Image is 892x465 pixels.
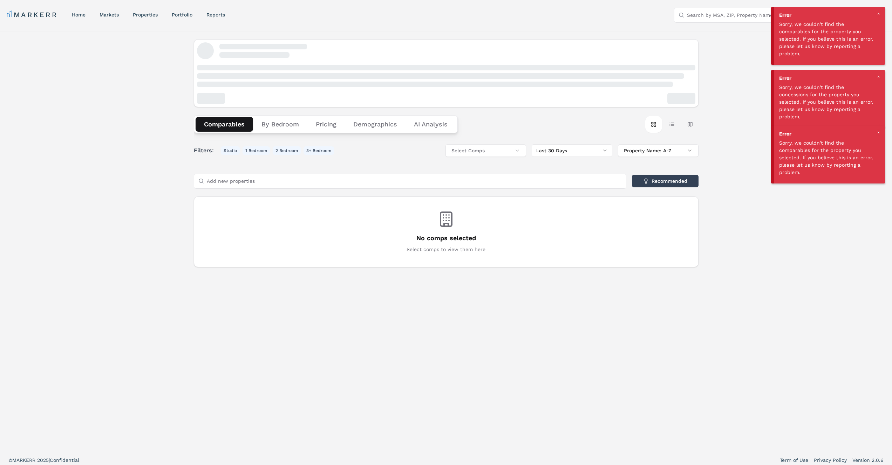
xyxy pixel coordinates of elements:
[779,139,874,176] div: Sorry, we couldn't find the comparables for the property you selected. If you believe this is an ...
[779,12,880,19] div: Error
[407,246,485,253] p: Select comps to view them here
[618,144,699,157] button: Property Name: A-Z
[8,457,12,463] span: ©
[445,144,526,157] button: Select Comps
[345,117,406,132] button: Demographics
[133,12,158,18] a: properties
[7,10,58,20] a: MARKERR
[243,146,270,155] button: 1 Bedroom
[779,75,880,82] div: Error
[72,12,86,18] a: home
[100,12,119,18] a: markets
[12,457,37,463] span: MARKERR
[206,12,225,18] a: reports
[253,117,307,132] button: By Bedroom
[304,146,334,155] button: 3+ Bedroom
[172,12,192,18] a: Portfolio
[852,457,884,464] a: Version 2.0.6
[50,457,79,463] span: Confidential
[632,175,699,187] button: Recommended
[37,457,50,463] span: 2025 |
[687,8,792,22] input: Search by MSA, ZIP, Property Name, or Address
[194,146,218,155] span: Filters:
[207,174,622,188] input: Add new properties
[406,117,456,132] button: AI Analysis
[221,146,240,155] button: Studio
[416,233,476,243] h3: No comps selected
[196,117,253,132] button: Comparables
[779,84,874,120] div: Sorry, we couldn't find the concessions for the property you selected. If you believe this is an ...
[780,457,808,464] a: Term of Use
[779,130,880,138] div: Error
[814,457,847,464] a: Privacy Policy
[273,146,301,155] button: 2 Bedroom
[307,117,345,132] button: Pricing
[779,21,874,57] div: Sorry, we couldn't find the comparables for the property you selected. If you believe this is an ...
